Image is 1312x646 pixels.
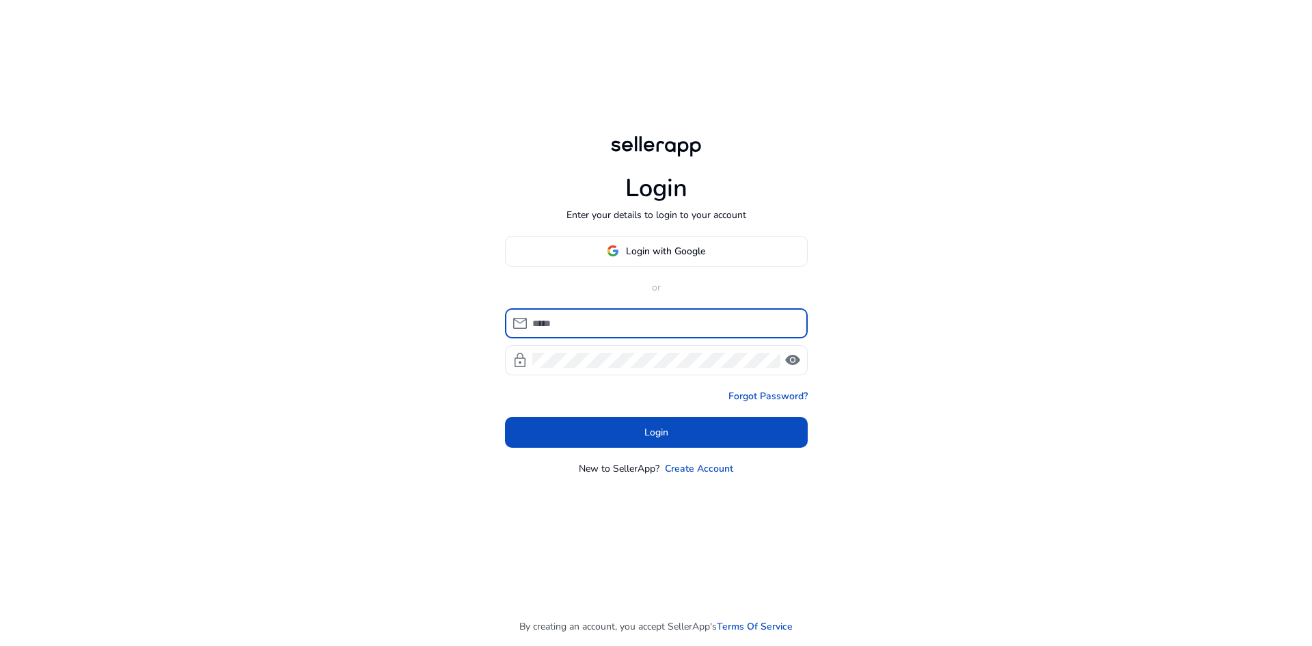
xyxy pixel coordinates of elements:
p: New to SellerApp? [579,461,659,476]
span: visibility [784,352,801,368]
p: Enter your details to login to your account [566,208,746,222]
span: Login [644,425,668,440]
h1: Login [625,174,687,203]
img: google-logo.svg [607,245,619,257]
a: Create Account [665,461,733,476]
a: Terms Of Service [717,619,793,634]
span: lock [512,352,528,368]
button: Login with Google [505,236,808,267]
a: Forgot Password? [728,389,808,403]
p: or [505,280,808,295]
span: mail [512,315,528,332]
span: Login with Google [626,244,705,258]
button: Login [505,417,808,448]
